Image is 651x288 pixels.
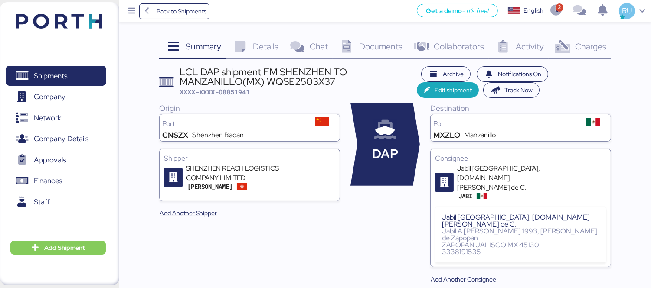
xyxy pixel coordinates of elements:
[430,103,611,114] div: Destination
[34,175,62,187] span: Finances
[34,154,66,166] span: Approvals
[431,274,496,285] span: Add Another Consignee
[421,66,471,82] button: Archive
[124,4,139,19] button: Menu
[34,196,50,208] span: Staff
[516,41,544,52] span: Activity
[477,66,549,82] button: Notifications On
[6,192,106,212] a: Staff
[6,129,106,149] a: Company Details
[153,205,224,221] button: Add Another Shipper
[435,85,472,95] span: Edit shipment
[44,243,85,253] span: Add Shipment
[186,41,221,52] span: Summary
[442,214,599,228] div: Jabil [GEOGRAPHIC_DATA], [DOMAIN_NAME] [PERSON_NAME] de C.
[180,87,250,96] span: XXXX-XXXX-O0051941
[192,132,244,139] div: Shenzhen Baoan
[162,120,308,127] div: Port
[159,103,340,114] div: Origin
[6,66,106,86] a: Shipments
[442,249,599,256] div: 3338191535
[34,70,67,82] span: Shipments
[435,153,606,164] div: Consignee
[157,6,206,16] span: Back to Shipments
[6,171,106,191] a: Finances
[34,112,61,124] span: Network
[186,164,290,183] div: SHENZHEN REACH LOGISTICS COMPANY LIMITED
[160,208,217,218] span: Add Another Shipper
[6,87,106,107] a: Company
[417,82,479,98] button: Edit shipment
[504,85,533,95] span: Track Now
[34,91,65,103] span: Company
[622,5,632,16] span: RU
[433,120,579,127] div: Port
[523,6,543,15] div: English
[164,153,335,164] div: Shipper
[6,150,106,170] a: Approvals
[34,133,88,145] span: Company Details
[442,228,599,242] div: Jabil A [PERSON_NAME] 1993, [PERSON_NAME] de Zapopan
[6,108,106,128] a: Network
[433,132,460,139] div: MXZLO
[180,67,417,87] div: LCL DAP shipment FM SHENZHEN TO MANZANILLO(MX) WQSE2503X37
[483,82,540,98] button: Track Now
[443,69,464,79] span: Archive
[457,164,561,192] div: Jabil [GEOGRAPHIC_DATA], [DOMAIN_NAME] [PERSON_NAME] de C.
[372,145,398,163] span: DAP
[575,41,606,52] span: Charges
[359,41,402,52] span: Documents
[253,41,278,52] span: Details
[434,41,484,52] span: Collaborators
[10,241,106,255] button: Add Shipment
[139,3,210,19] a: Back to Shipments
[498,69,541,79] span: Notifications On
[464,132,496,139] div: Manzanillo
[442,242,599,249] div: ZAPOPAN JALISCO MX 45130
[424,272,503,287] button: Add Another Consignee
[162,132,188,139] div: CNSZX
[310,41,328,52] span: Chat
